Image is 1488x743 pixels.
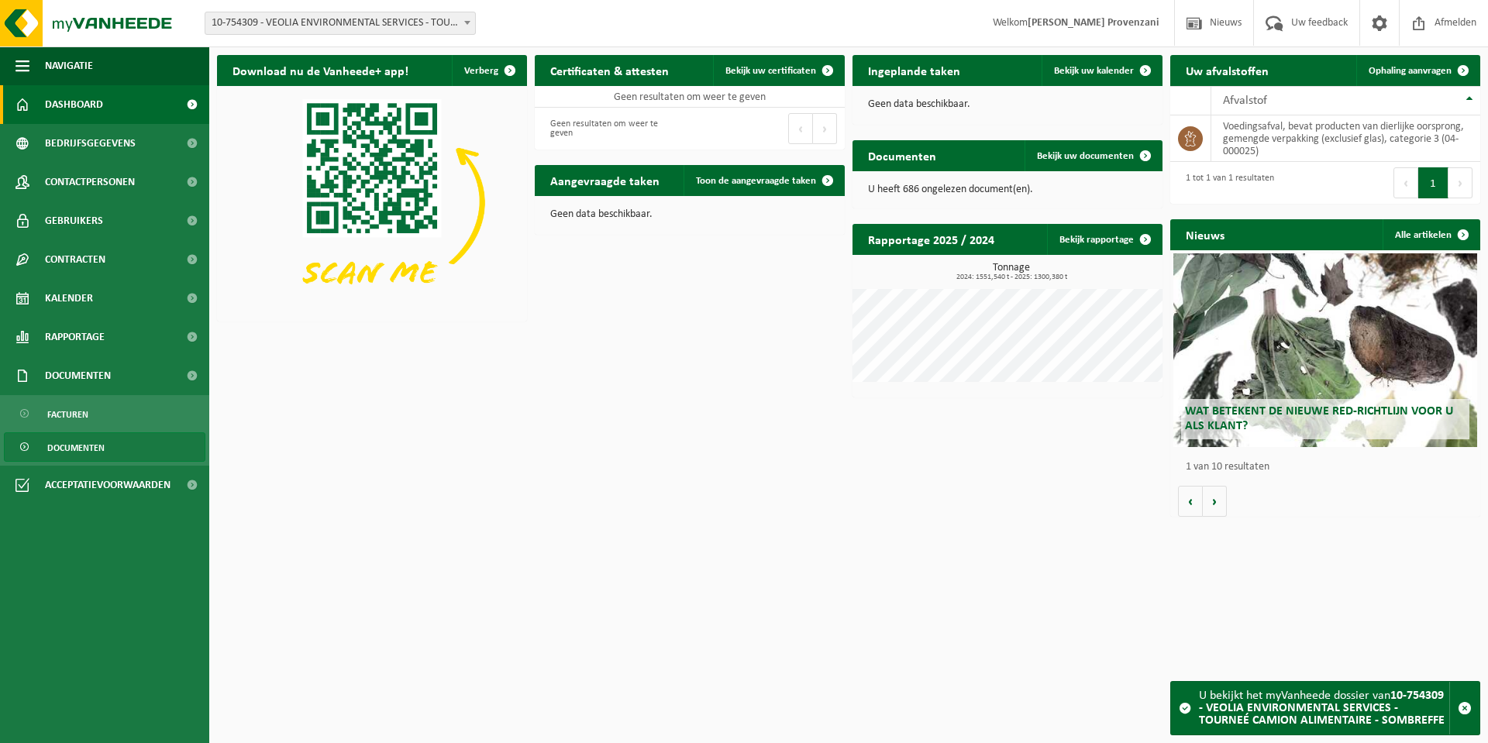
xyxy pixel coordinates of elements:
[1178,166,1274,200] div: 1 tot 1 van 1 resultaten
[860,273,1162,281] span: 2024: 1551,540 t - 2025: 1300,380 t
[1173,253,1477,447] a: Wat betekent de nieuwe RED-richtlijn voor u als klant?
[1170,219,1240,249] h2: Nieuws
[217,86,527,318] img: Download de VHEPlus App
[47,400,88,429] span: Facturen
[4,399,205,428] a: Facturen
[1054,66,1134,76] span: Bekijk uw kalender
[713,55,843,86] a: Bekijk uw certificaten
[45,356,111,395] span: Documenten
[47,433,105,463] span: Documenten
[1186,462,1472,473] p: 1 van 10 resultaten
[684,165,843,196] a: Toon de aangevraagde taken
[45,85,103,124] span: Dashboard
[788,113,813,144] button: Previous
[1211,115,1480,162] td: voedingsafval, bevat producten van dierlijke oorsprong, gemengde verpakking (exclusief glas), cat...
[868,184,1147,195] p: U heeft 686 ongelezen document(en).
[45,46,93,85] span: Navigatie
[4,432,205,462] a: Documenten
[535,55,684,85] h2: Certificaten & attesten
[868,99,1147,110] p: Geen data beschikbaar.
[205,12,475,34] span: 10-754309 - VEOLIA ENVIRONMENTAL SERVICES - TOURNEÉ CAMION ALIMENTAIRE - SOMBREFFE
[852,224,1010,254] h2: Rapportage 2025 / 2024
[45,201,103,240] span: Gebruikers
[550,209,829,220] p: Geen data beschikbaar.
[45,466,170,504] span: Acceptatievoorwaarden
[1025,140,1161,171] a: Bekijk uw documenten
[1223,95,1267,107] span: Afvalstof
[852,55,976,85] h2: Ingeplande taken
[1185,405,1453,432] span: Wat betekent de nieuwe RED-richtlijn voor u als klant?
[1037,151,1134,161] span: Bekijk uw documenten
[1199,682,1449,734] div: U bekijkt het myVanheede dossier van
[205,12,476,35] span: 10-754309 - VEOLIA ENVIRONMENTAL SERVICES - TOURNEÉ CAMION ALIMENTAIRE - SOMBREFFE
[45,240,105,279] span: Contracten
[725,66,816,76] span: Bekijk uw certificaten
[1356,55,1479,86] a: Ophaling aanvragen
[45,163,135,201] span: Contactpersonen
[45,279,93,318] span: Kalender
[813,113,837,144] button: Next
[1418,167,1448,198] button: 1
[45,124,136,163] span: Bedrijfsgegevens
[1199,690,1445,727] strong: 10-754309 - VEOLIA ENVIRONMENTAL SERVICES - TOURNEÉ CAMION ALIMENTAIRE - SOMBREFFE
[1383,219,1479,250] a: Alle artikelen
[696,176,816,186] span: Toon de aangevraagde taken
[535,165,675,195] h2: Aangevraagde taken
[464,66,498,76] span: Verberg
[1178,486,1203,517] button: Vorige
[860,263,1162,281] h3: Tonnage
[452,55,525,86] button: Verberg
[535,86,845,108] td: Geen resultaten om weer te geven
[1047,224,1161,255] a: Bekijk rapportage
[852,140,952,170] h2: Documenten
[1393,167,1418,198] button: Previous
[1170,55,1284,85] h2: Uw afvalstoffen
[1369,66,1452,76] span: Ophaling aanvragen
[1042,55,1161,86] a: Bekijk uw kalender
[1028,17,1159,29] strong: [PERSON_NAME] Provenzani
[45,318,105,356] span: Rapportage
[542,112,682,146] div: Geen resultaten om weer te geven
[1203,486,1227,517] button: Volgende
[1448,167,1472,198] button: Next
[217,55,424,85] h2: Download nu de Vanheede+ app!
